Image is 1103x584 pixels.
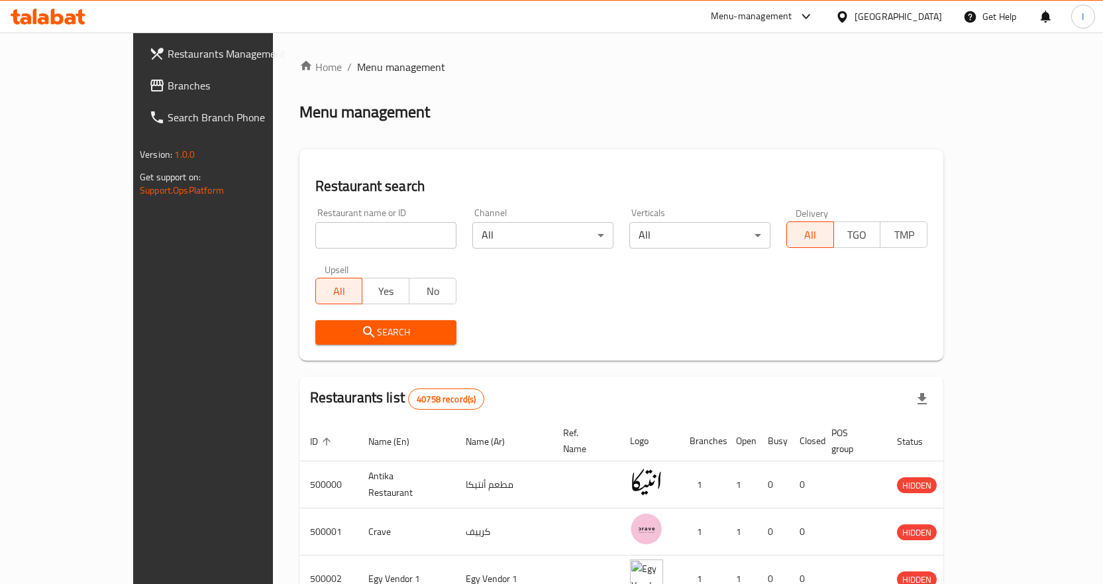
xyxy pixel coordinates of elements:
[299,59,342,75] a: Home
[757,461,789,508] td: 0
[415,282,451,301] span: No
[321,282,358,301] span: All
[315,278,363,304] button: All
[472,222,613,249] div: All
[757,421,789,461] th: Busy
[466,434,522,449] span: Name (Ar)
[629,222,770,249] div: All
[358,461,455,508] td: Antika Restaurant
[358,508,455,555] td: Crave
[310,434,335,449] span: ID
[786,221,834,248] button: All
[138,38,317,70] a: Restaurants Management
[906,383,938,415] div: Export file
[357,59,445,75] span: Menu management
[789,461,821,508] td: 0
[839,225,876,245] span: TGO
[897,434,940,449] span: Status
[725,421,757,461] th: Open
[299,59,943,75] nav: breadcrumb
[409,393,484,406] span: 40758 record(s)
[310,388,485,410] h2: Restaurants list
[757,508,789,555] td: 0
[563,425,604,457] span: Ref. Name
[140,168,201,186] span: Get support on:
[168,78,307,93] span: Branches
[168,46,307,62] span: Restaurants Management
[725,508,757,555] td: 1
[325,264,349,274] label: Upsell
[368,434,427,449] span: Name (En)
[168,109,307,125] span: Search Branch Phone
[140,182,224,199] a: Support.OpsPlatform
[897,525,937,540] span: HIDDEN
[725,461,757,508] td: 1
[455,461,552,508] td: مطعم أنتيكا
[368,282,404,301] span: Yes
[138,70,317,101] a: Branches
[855,9,942,24] div: [GEOGRAPHIC_DATA]
[455,508,552,555] td: كرييف
[326,324,446,341] span: Search
[679,461,725,508] td: 1
[789,508,821,555] td: 0
[796,208,829,217] label: Delivery
[362,278,409,304] button: Yes
[315,320,456,345] button: Search
[679,421,725,461] th: Branches
[831,425,870,457] span: POS group
[408,388,484,410] div: Total records count
[619,421,679,461] th: Logo
[897,524,937,540] div: HIDDEN
[833,221,881,248] button: TGO
[347,59,352,75] li: /
[630,512,663,546] img: Crave
[886,225,922,245] span: TMP
[174,146,195,163] span: 1.0.0
[299,101,430,123] h2: Menu management
[897,477,937,493] div: HIDDEN
[299,461,358,508] td: 500000
[897,478,937,493] span: HIDDEN
[409,278,456,304] button: No
[679,508,725,555] td: 1
[630,465,663,498] img: Antika Restaurant
[315,222,456,249] input: Search for restaurant name or ID..
[138,101,317,133] a: Search Branch Phone
[792,225,829,245] span: All
[1082,9,1084,24] span: I
[711,9,792,25] div: Menu-management
[299,508,358,555] td: 500001
[315,176,927,196] h2: Restaurant search
[880,221,927,248] button: TMP
[789,421,821,461] th: Closed
[140,146,172,163] span: Version:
